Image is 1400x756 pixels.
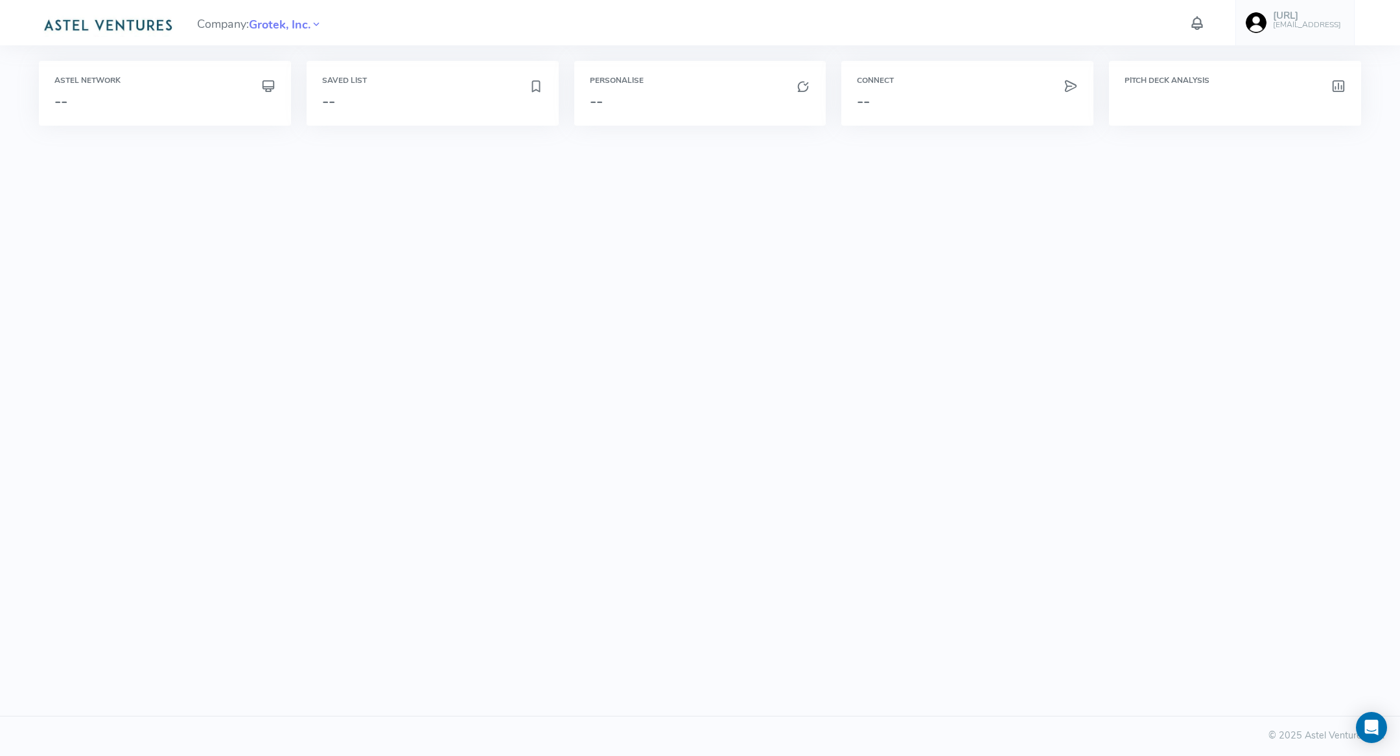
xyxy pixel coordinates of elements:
h6: [EMAIL_ADDRESS] [1273,21,1341,29]
h6: Astel Network [54,76,275,85]
span: -- [54,91,67,111]
a: Grotek, Inc. [249,16,310,32]
div: Open Intercom Messenger [1356,712,1387,743]
span: Grotek, Inc. [249,16,310,34]
h6: Personalise [590,76,811,85]
div: © 2025 Astel Ventures Ltd. [16,729,1384,743]
span: -- [322,91,335,111]
h6: Pitch Deck Analysis [1125,76,1346,85]
h3: -- [857,93,1078,109]
span: Company: [197,12,322,34]
h6: Saved List [322,76,543,85]
h5: [URL] [1273,10,1341,21]
h6: Connect [857,76,1078,85]
h3: -- [590,93,811,109]
img: user-image [1246,12,1266,33]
